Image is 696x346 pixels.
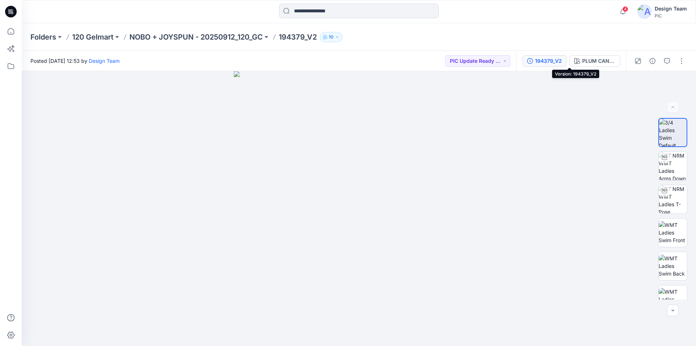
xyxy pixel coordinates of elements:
[659,255,687,277] img: WMT Ladies Swim Back
[659,119,687,146] img: 3/4 Ladies Swim Default
[659,152,687,180] img: TT NRM WMT Ladies Arms Down
[72,32,113,42] a: 120 Gelmart
[569,55,620,67] button: PLUM CANDY
[329,33,333,41] p: 10
[622,6,628,12] span: 4
[30,57,120,65] span: Posted [DATE] 12:53 by
[659,185,687,213] img: TT NRM WMT Ladies T-Pose
[655,4,687,13] div: Design Team
[89,58,120,64] a: Design Team
[279,32,317,42] p: 194379_V2
[582,57,616,65] div: PLUM CANDY
[522,55,567,67] button: 194379_V2
[234,71,484,346] img: eyJhbGciOiJIUzI1NiIsImtpZCI6IjAiLCJzbHQiOiJzZXMiLCJ0eXAiOiJKV1QifQ.eyJkYXRhIjp7InR5cGUiOiJzdG9yYW...
[30,32,56,42] a: Folders
[647,55,658,67] button: Details
[637,4,652,19] img: avatar
[320,32,343,42] button: 10
[129,32,263,42] a: NOBO + JOYSPUN - 20250912_120_GC
[659,221,687,244] img: WMT Ladies Swim Front
[535,57,562,65] div: 194379_V2
[655,13,687,19] div: PIC
[659,288,687,311] img: WMT Ladies Swim Left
